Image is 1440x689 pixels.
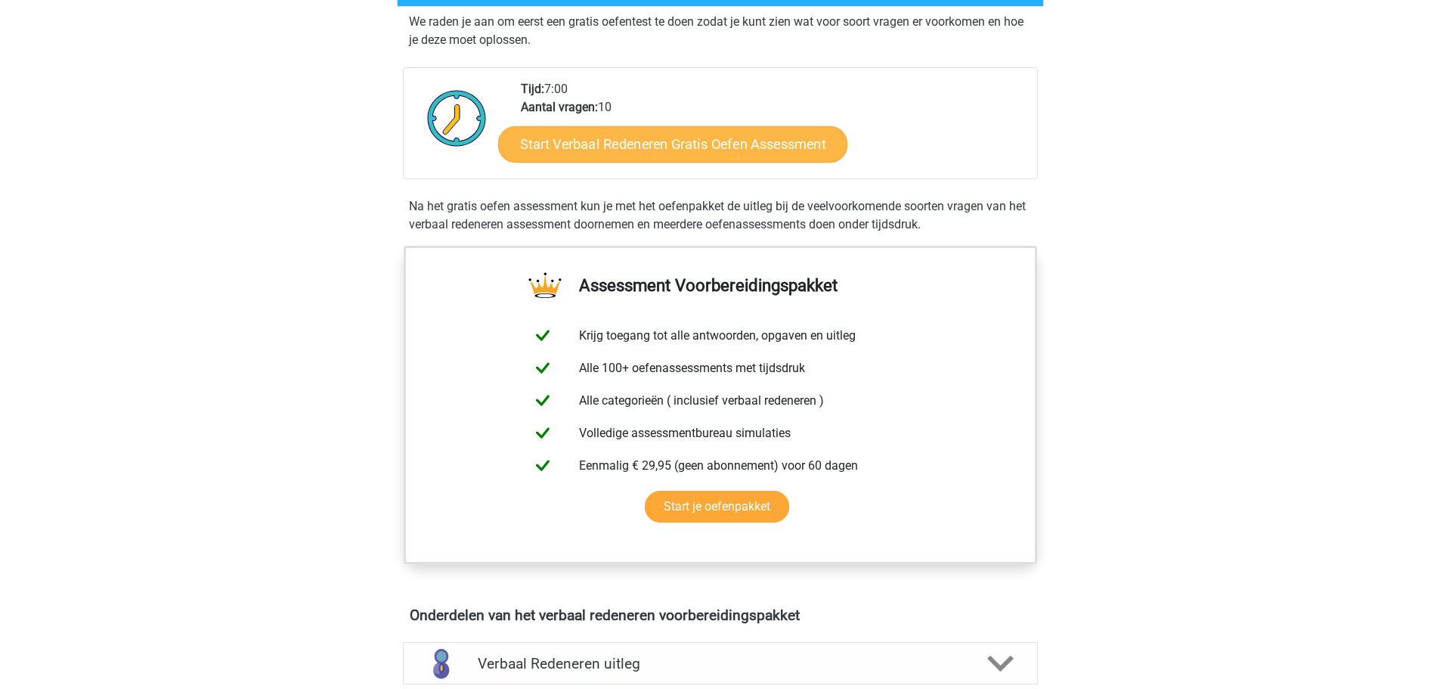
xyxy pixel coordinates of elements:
b: Tijd: [521,82,544,96]
a: uitleg Verbaal Redeneren uitleg [397,642,1044,684]
p: We raden je aan om eerst een gratis oefentest te doen zodat je kunt zien wat voor soort vragen er... [409,13,1032,49]
h4: Onderdelen van het verbaal redeneren voorbereidingspakket [410,607,1031,624]
div: Na het gratis oefen assessment kun je met het oefenpakket de uitleg bij de veelvoorkomende soorte... [403,197,1038,234]
b: Aantal vragen: [521,100,598,114]
h4: Verbaal Redeneren uitleg [478,655,963,672]
img: Klok [419,80,495,156]
a: Start Verbaal Redeneren Gratis Oefen Assessment [498,126,847,163]
div: 7:00 10 [509,80,1036,178]
a: Start je oefenpakket [645,491,789,523]
img: verbaal redeneren uitleg [422,644,460,683]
